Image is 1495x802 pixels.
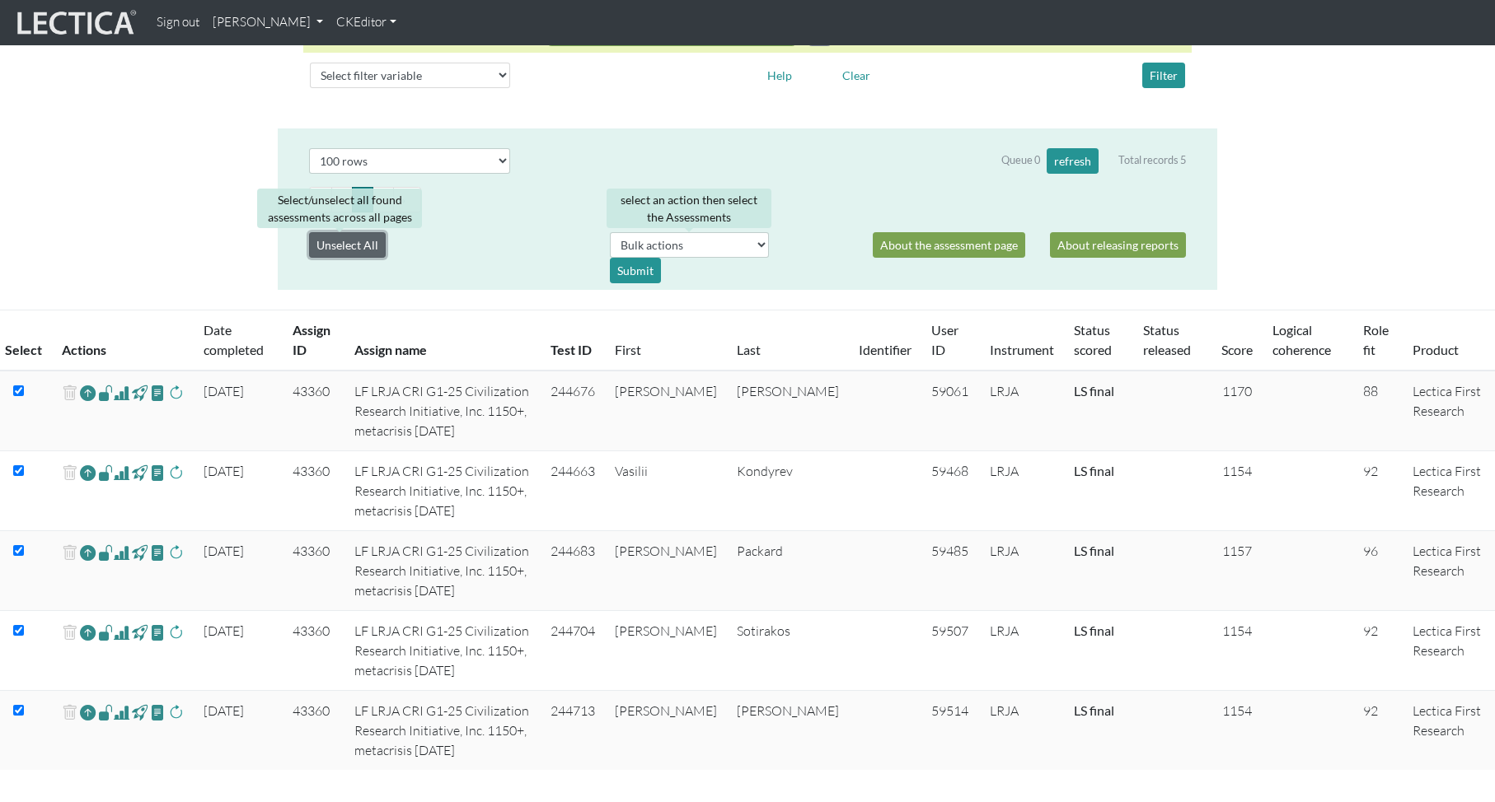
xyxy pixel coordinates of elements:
[80,621,96,645] a: Reopen
[344,611,541,691] td: LF LRJA CRI G1-25 Civilization Research Initiative, Inc. 1150+, metacrisis [DATE]
[168,622,184,642] span: rescore
[283,451,345,531] td: 43360
[283,691,345,771] td: 43360
[150,463,166,482] span: view
[1272,322,1331,357] a: Logical coherence
[1363,543,1378,559] span: 96
[1222,622,1252,639] span: 1154
[737,342,761,357] a: Last
[727,531,849,611] td: Packard
[931,322,958,357] a: User ID
[1363,702,1378,719] span: 92
[541,451,605,531] td: 244663
[605,531,727,611] td: [PERSON_NAME]
[610,258,661,283] div: Submit
[330,7,403,39] a: CKEditor
[150,383,166,402] span: view
[150,622,166,641] span: view
[921,451,980,531] td: 59468
[132,702,148,721] span: view
[1047,148,1099,174] button: refresh
[980,691,1064,771] td: LRJA
[980,531,1064,611] td: LRJA
[1074,702,1114,718] a: Completed = assessment has been completed; CS scored = assessment has been CLAS scored; LS scored...
[132,463,148,482] span: view
[760,63,799,88] button: Help
[168,702,184,722] span: rescore
[150,702,166,721] span: view
[80,541,96,565] a: Reopen
[980,371,1064,451] td: LRJA
[921,611,980,691] td: 59507
[1403,451,1495,531] td: Lectica First Research
[98,702,114,721] span: view
[150,7,206,39] a: Sign out
[605,451,727,531] td: Vasilii
[727,611,849,691] td: Sotirakos
[727,451,849,531] td: Kondyrev
[980,451,1064,531] td: LRJA
[1074,383,1114,399] a: Completed = assessment has been completed; CS scored = assessment has been CLAS scored; LS scored...
[727,691,849,771] td: [PERSON_NAME]
[1143,322,1191,357] a: Status released
[921,691,980,771] td: 59514
[1403,531,1495,611] td: Lectica First Research
[615,342,641,357] a: First
[62,621,77,645] span: delete
[859,342,912,357] a: Identifier
[62,381,77,405] span: delete
[1222,543,1252,559] span: 1157
[62,541,77,565] span: delete
[309,232,386,258] button: Unselect All
[344,451,541,531] td: LF LRJA CRI G1-25 Civilization Research Initiative, Inc. 1150+, metacrisis [DATE]
[1363,622,1378,639] span: 92
[344,310,541,371] th: Assign name
[605,611,727,691] td: [PERSON_NAME]
[1074,463,1114,478] a: Completed = assessment has been completed; CS scored = assessment has been CLAS scored; LS scored...
[1074,322,1112,357] a: Status scored
[921,371,980,451] td: 59061
[206,7,330,39] a: [PERSON_NAME]
[541,371,605,451] td: 244676
[13,7,137,39] img: lecticalive
[204,322,264,357] a: Date completed
[990,342,1054,357] a: Instrument
[114,622,129,642] span: Analyst score
[132,383,148,402] span: view
[541,691,605,771] td: 244713
[1221,342,1253,357] a: Score
[344,531,541,611] td: LF LRJA CRI G1-25 Civilization Research Initiative, Inc. 1150+, metacrisis [DATE]
[114,383,129,403] span: Analyst score
[873,232,1025,258] a: About the assessment page
[1222,463,1252,479] span: 1154
[62,701,77,725] span: delete
[132,543,148,562] span: view
[1050,232,1186,258] a: About releasing reports
[1403,691,1495,771] td: Lectica First Research
[1142,63,1185,88] button: Filter
[62,461,77,485] span: delete
[98,543,114,562] span: view
[98,622,114,641] span: view
[132,622,148,641] span: view
[168,463,184,483] span: rescore
[760,66,799,82] a: Help
[80,701,96,725] a: Reopen
[1363,383,1378,399] span: 88
[1403,611,1495,691] td: Lectica First Research
[168,383,184,403] span: rescore
[194,451,283,531] td: [DATE]
[541,611,605,691] td: 244704
[114,543,129,562] span: Analyst score
[1363,463,1378,479] span: 92
[150,543,166,562] span: view
[283,531,345,611] td: 43360
[194,531,283,611] td: [DATE]
[1222,383,1252,399] span: 1170
[114,463,129,483] span: Analyst score
[980,611,1064,691] td: LRJA
[52,310,194,371] th: Actions
[80,461,96,485] a: Reopen
[283,611,345,691] td: 43360
[114,702,129,722] span: Analyst score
